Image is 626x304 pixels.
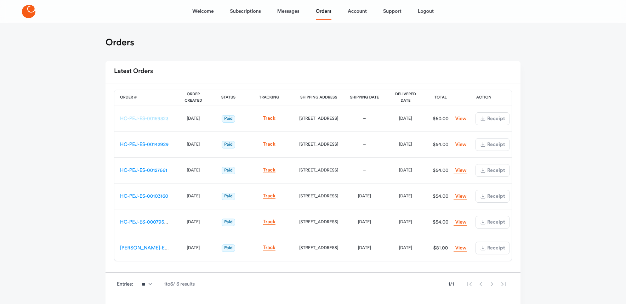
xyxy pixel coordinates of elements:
[418,3,434,20] a: Logout
[120,246,193,250] a: [PERSON_NAME]-ES-00040505
[222,115,235,123] span: Paid
[117,281,133,288] span: Entries:
[222,141,235,148] span: Paid
[428,244,453,252] div: $81.00
[476,190,510,203] button: Receipt
[344,90,385,106] th: Shipping Date
[349,244,379,252] div: [DATE]
[164,281,195,288] span: 1 to 6 / 6 results
[245,90,294,106] th: Tracking
[114,65,153,78] h2: Latest Orders
[277,3,300,20] a: Messages
[180,167,206,174] div: [DATE]
[263,219,275,225] a: Track
[230,3,261,20] a: Subscriptions
[299,193,338,200] div: [STREET_ADDRESS]
[349,167,379,174] div: –
[476,164,510,177] button: Receipt
[454,193,466,200] a: View
[428,193,453,200] div: $54.00
[120,168,167,173] a: HC-PEJ-ES-00127661
[476,138,510,151] button: Receipt
[391,219,420,226] div: [DATE]
[263,193,275,199] a: Track
[192,3,214,20] a: Welcome
[486,246,505,250] span: Receipt
[428,115,453,122] div: $60.00
[391,141,420,148] div: [DATE]
[222,167,235,174] span: Paid
[428,219,453,226] div: $54.00
[263,168,275,173] a: Track
[454,141,466,148] a: View
[120,194,168,199] a: HC-PEJ-ES-00103160
[385,90,426,106] th: Delivered Date
[349,141,379,148] div: –
[212,90,245,106] th: Status
[349,115,379,122] div: –
[428,167,453,174] div: $54.00
[454,219,466,226] a: View
[316,3,331,20] a: Orders
[222,244,235,252] span: Paid
[299,219,338,226] div: [STREET_ADDRESS]
[299,115,338,122] div: [STREET_ADDRESS]
[294,90,344,106] th: Shipping Address
[391,193,420,200] div: [DATE]
[222,193,235,200] span: Paid
[476,112,510,125] button: Receipt
[486,168,505,173] span: Receipt
[180,244,206,252] div: [DATE]
[180,193,206,200] div: [DATE]
[106,37,134,48] h1: Orders
[120,116,169,121] a: HC-PEJ-ES-00159323
[299,141,338,148] div: [STREET_ADDRESS]
[349,193,379,200] div: [DATE]
[263,245,275,250] a: Track
[448,281,454,288] span: 1 / 1
[476,216,510,229] button: Receipt
[383,3,402,20] a: Support
[299,167,338,174] div: [STREET_ADDRESS]
[454,167,466,174] a: View
[486,142,505,147] span: Receipt
[455,90,512,106] th: Action
[263,116,275,121] a: Track
[263,142,275,147] a: Track
[180,115,206,122] div: [DATE]
[391,244,420,252] div: [DATE]
[391,167,420,174] div: [DATE]
[222,219,235,226] span: Paid
[120,142,169,147] a: HC-PEJ-ES-00142929
[486,116,505,121] span: Receipt
[180,219,206,226] div: [DATE]
[476,242,510,254] button: Receipt
[299,244,338,252] div: [STREET_ADDRESS]
[428,141,453,148] div: $54.00
[454,116,466,122] a: View
[120,220,170,225] a: HC-PEJ-ES-00079542
[175,90,212,106] th: Order Created
[180,141,206,148] div: [DATE]
[348,3,367,20] a: Account
[349,219,379,226] div: [DATE]
[114,90,175,106] th: Order #
[391,115,420,122] div: [DATE]
[486,220,505,225] span: Receipt
[486,194,505,199] span: Receipt
[454,245,466,252] a: View
[426,90,455,106] th: Total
